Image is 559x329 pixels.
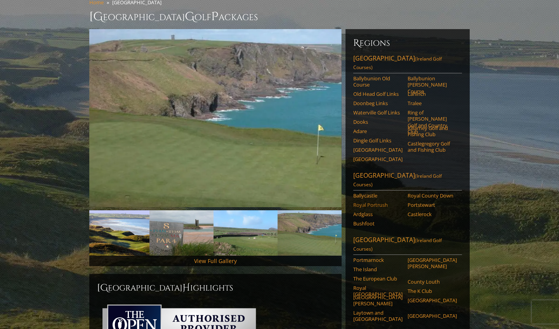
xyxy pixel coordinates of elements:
h6: Regions [353,37,462,49]
span: H [182,282,190,294]
a: Ardglass [353,211,403,217]
h2: [GEOGRAPHIC_DATA] ighlights [97,282,334,294]
a: [GEOGRAPHIC_DATA][PERSON_NAME] [353,294,403,307]
a: [GEOGRAPHIC_DATA](Ireland Golf Courses) [353,54,462,73]
span: P [211,9,219,24]
a: Portmarnock [353,257,403,263]
a: [GEOGRAPHIC_DATA](Ireland Golf Courses) [353,235,462,255]
a: Tralee [408,100,457,106]
a: [GEOGRAPHIC_DATA] [353,147,403,153]
a: Royal Portrush [353,202,403,208]
a: Killarney Golf and Fishing Club [408,125,457,138]
a: Dooks [353,119,403,125]
a: Ballybunion [PERSON_NAME] Course [408,75,457,94]
a: Ballycastle [353,192,403,199]
a: [GEOGRAPHIC_DATA][PERSON_NAME] [408,257,457,270]
a: [GEOGRAPHIC_DATA] [408,313,457,319]
a: Old Head Golf Links [353,91,403,97]
a: Dingle Golf Links [353,137,403,144]
a: The Island [353,266,403,272]
a: Portstewart [408,202,457,208]
a: Lahinch [408,91,457,97]
a: Laytown and [GEOGRAPHIC_DATA] [353,310,403,322]
a: County Louth [408,279,457,285]
a: Ballybunion Old Course [353,75,403,88]
a: Waterville Golf Links [353,109,403,116]
span: G [185,9,194,24]
h1: [GEOGRAPHIC_DATA] olf ackages [89,9,470,24]
a: Doonbeg Links [353,100,403,106]
a: Ring of [PERSON_NAME] Golf and Country Club [408,109,457,135]
a: The European Club [353,275,403,282]
a: Royal [GEOGRAPHIC_DATA] [353,285,403,298]
a: [GEOGRAPHIC_DATA](Ireland Golf Courses) [353,171,462,190]
a: Adare [353,128,403,134]
a: Bushfoot [353,220,403,227]
a: [GEOGRAPHIC_DATA] [353,156,403,162]
a: The K Club [408,288,457,294]
a: Royal County Down [408,192,457,199]
a: Castlegregory Golf and Fishing Club [408,140,457,153]
a: [GEOGRAPHIC_DATA] [408,297,457,303]
a: View Full Gallery [194,257,237,265]
a: Castlerock [408,211,457,217]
